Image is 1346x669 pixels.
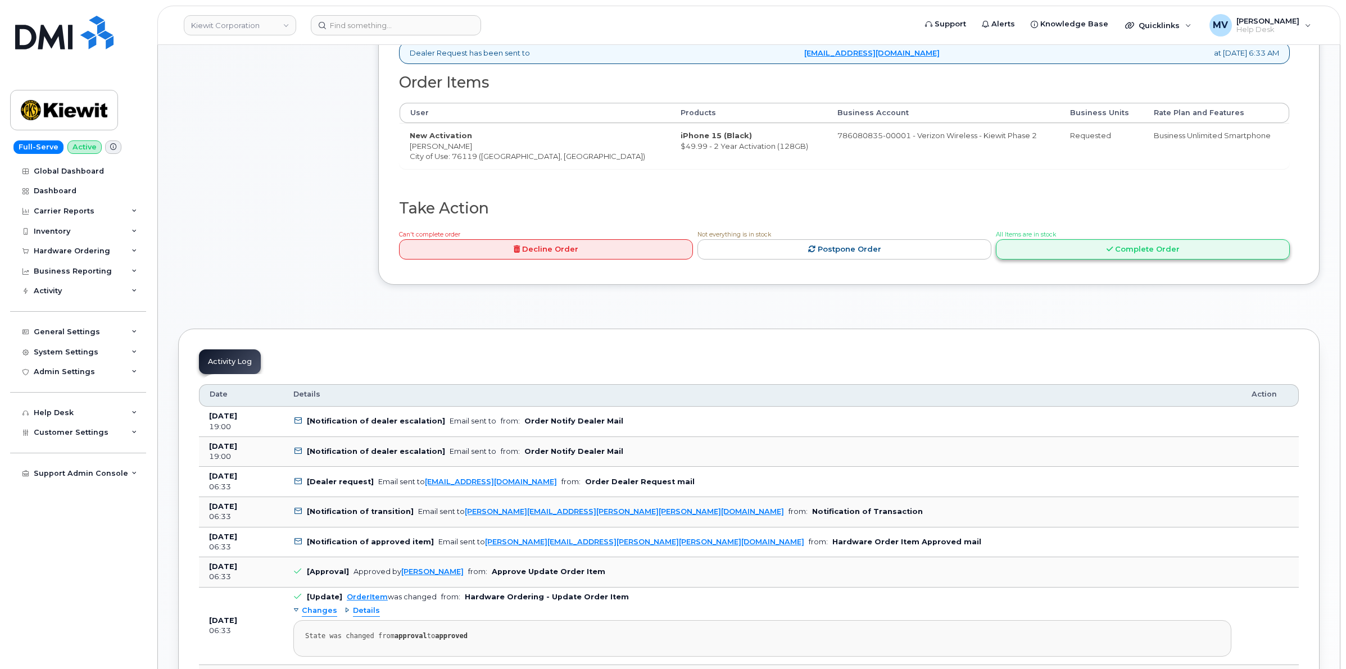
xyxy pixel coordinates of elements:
div: Marivi Vargas [1202,14,1319,37]
b: Hardware Order Item Approved mail [832,538,981,546]
th: Business Account [827,103,1060,123]
span: from: [561,477,581,486]
h2: Order Items [399,74,1290,91]
b: Hardware Ordering - Update Order Item [465,593,629,601]
span: [PERSON_NAME] [1236,16,1299,25]
a: Complete Order [996,239,1290,260]
b: [DATE] [209,412,237,420]
span: Knowledge Base [1040,19,1108,30]
div: Email sent to [450,447,496,456]
b: [DATE] [209,442,237,450]
div: Email sent to [418,507,784,516]
div: 19:00 [209,422,273,432]
b: [DATE] [209,472,237,480]
div: 06:33 [209,572,273,582]
a: [EMAIL_ADDRESS][DOMAIN_NAME] [425,477,557,486]
span: Date [210,389,228,399]
div: 19:00 [209,452,273,462]
b: [DATE] [209,562,237,571]
a: Postpone Order [697,239,991,260]
td: Business Unlimited Smartphone [1144,123,1289,169]
td: [PERSON_NAME] City of Use: 76119 ([GEOGRAPHIC_DATA], [GEOGRAPHIC_DATA]) [400,123,670,169]
b: [Dealer request] [307,477,374,486]
span: Help Desk [1236,25,1299,34]
b: [Update] [307,593,342,601]
div: Dealer Request has been sent to at [DATE] 6:33 AM [399,42,1290,65]
b: Order Notify Dealer Mail [524,417,623,425]
strong: New Activation [410,131,472,140]
b: [Notification of dealer escalation] [307,447,445,456]
th: Action [1241,384,1299,407]
a: OrderItem [347,593,388,601]
div: was changed [347,593,437,601]
span: Details [353,606,380,616]
div: 06:33 [209,512,273,522]
span: Support [935,19,966,30]
b: [DATE] [209,616,237,625]
div: Email sent to [378,477,557,486]
span: Alerts [991,19,1015,30]
div: 06:33 [209,482,273,492]
b: [Notification of approved item] [307,538,434,546]
b: [Notification of dealer escalation] [307,417,445,425]
a: [EMAIL_ADDRESS][DOMAIN_NAME] [804,48,940,58]
a: Knowledge Base [1023,13,1116,35]
div: Email sent to [450,417,496,425]
span: from: [809,538,828,546]
b: [Notification of transition] [307,507,414,516]
strong: iPhone 15 (Black) [681,131,752,140]
th: Rate Plan and Features [1144,103,1289,123]
td: $49.99 - 2 Year Activation (128GB) [670,123,827,169]
span: Details [293,389,320,399]
span: Quicklinks [1139,21,1180,30]
span: Can't complete order [399,231,460,238]
input: Find something... [311,15,481,35]
span: from: [441,593,460,601]
b: Notification of Transaction [812,507,923,516]
span: Not everything is in stock [697,231,771,238]
span: from: [788,507,808,516]
iframe: Messenger Launcher [1297,620,1338,661]
div: Email sent to [438,538,804,546]
b: [DATE] [209,502,237,511]
span: from: [501,417,520,425]
th: User [400,103,670,123]
span: MV [1213,19,1228,32]
a: [PERSON_NAME][EMAIL_ADDRESS][PERSON_NAME][PERSON_NAME][DOMAIN_NAME] [485,538,804,546]
a: Decline Order [399,239,693,260]
div: 06:33 [209,626,273,636]
div: Quicklinks [1117,14,1199,37]
b: Approve Update Order Item [492,567,605,576]
a: Kiewit Corporation [184,15,296,35]
span: Changes [302,606,337,616]
h2: Take Action [399,200,1290,217]
strong: approval [395,632,427,640]
b: [Approval] [307,567,349,576]
a: Alerts [974,13,1023,35]
b: [DATE] [209,533,237,541]
span: Requested [1070,131,1111,140]
div: State was changed from to [305,632,1220,640]
b: Order Notify Dealer Mail [524,447,623,456]
th: Products [670,103,827,123]
a: Support [917,13,974,35]
a: [PERSON_NAME] [401,567,464,576]
th: Business Units [1060,103,1144,123]
div: Approved by [354,567,464,576]
b: Order Dealer Request mail [585,477,695,486]
td: 786080835-00001 - Verizon Wireless - Kiewit Phase 2 [827,123,1060,169]
a: [PERSON_NAME][EMAIL_ADDRESS][PERSON_NAME][PERSON_NAME][DOMAIN_NAME] [465,507,784,516]
span: All Items are in stock [996,231,1056,238]
span: from: [468,567,487,576]
span: from: [501,447,520,456]
div: 06:33 [209,542,273,552]
strong: approved [435,632,468,640]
